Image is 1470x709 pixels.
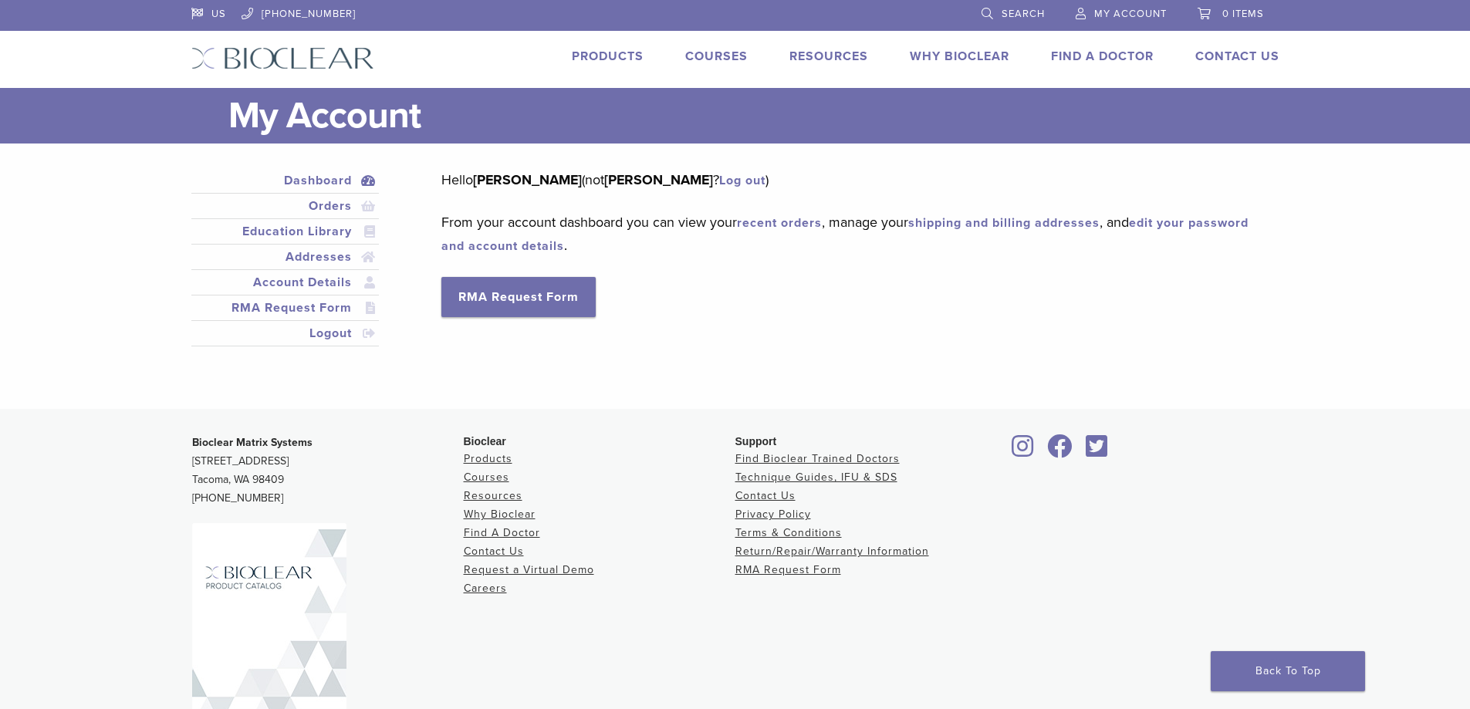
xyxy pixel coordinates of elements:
[194,171,377,190] a: Dashboard
[464,508,536,521] a: Why Bioclear
[685,49,748,64] a: Courses
[735,545,929,558] a: Return/Repair/Warranty Information
[194,222,377,241] a: Education Library
[737,215,822,231] a: recent orders
[194,324,377,343] a: Logout
[1051,49,1154,64] a: Find A Doctor
[464,471,509,484] a: Courses
[1081,444,1113,459] a: Bioclear
[572,49,644,64] a: Products
[191,47,374,69] img: Bioclear
[464,435,506,447] span: Bioclear
[1222,8,1264,20] span: 0 items
[789,49,868,64] a: Resources
[228,88,1279,143] h1: My Account
[1211,651,1365,691] a: Back To Top
[719,173,765,188] a: Log out
[1043,444,1078,459] a: Bioclear
[441,277,596,317] a: RMA Request Form
[910,49,1009,64] a: Why Bioclear
[464,582,507,595] a: Careers
[464,545,524,558] a: Contact Us
[194,299,377,317] a: RMA Request Form
[1002,8,1045,20] span: Search
[464,526,540,539] a: Find A Doctor
[735,563,841,576] a: RMA Request Form
[604,171,713,188] strong: [PERSON_NAME]
[735,435,777,447] span: Support
[735,489,796,502] a: Contact Us
[1007,444,1039,459] a: Bioclear
[194,197,377,215] a: Orders
[441,211,1255,257] p: From your account dashboard you can view your , manage your , and .
[473,171,582,188] strong: [PERSON_NAME]
[464,563,594,576] a: Request a Virtual Demo
[192,434,464,508] p: [STREET_ADDRESS] Tacoma, WA 98409 [PHONE_NUMBER]
[464,452,512,465] a: Products
[735,471,897,484] a: Technique Guides, IFU & SDS
[441,168,1255,191] p: Hello (not ? )
[735,508,811,521] a: Privacy Policy
[1094,8,1167,20] span: My Account
[464,489,522,502] a: Resources
[1195,49,1279,64] a: Contact Us
[735,526,842,539] a: Terms & Conditions
[191,168,380,365] nav: Account pages
[908,215,1100,231] a: shipping and billing addresses
[194,273,377,292] a: Account Details
[735,452,900,465] a: Find Bioclear Trained Doctors
[192,436,313,449] strong: Bioclear Matrix Systems
[194,248,377,266] a: Addresses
